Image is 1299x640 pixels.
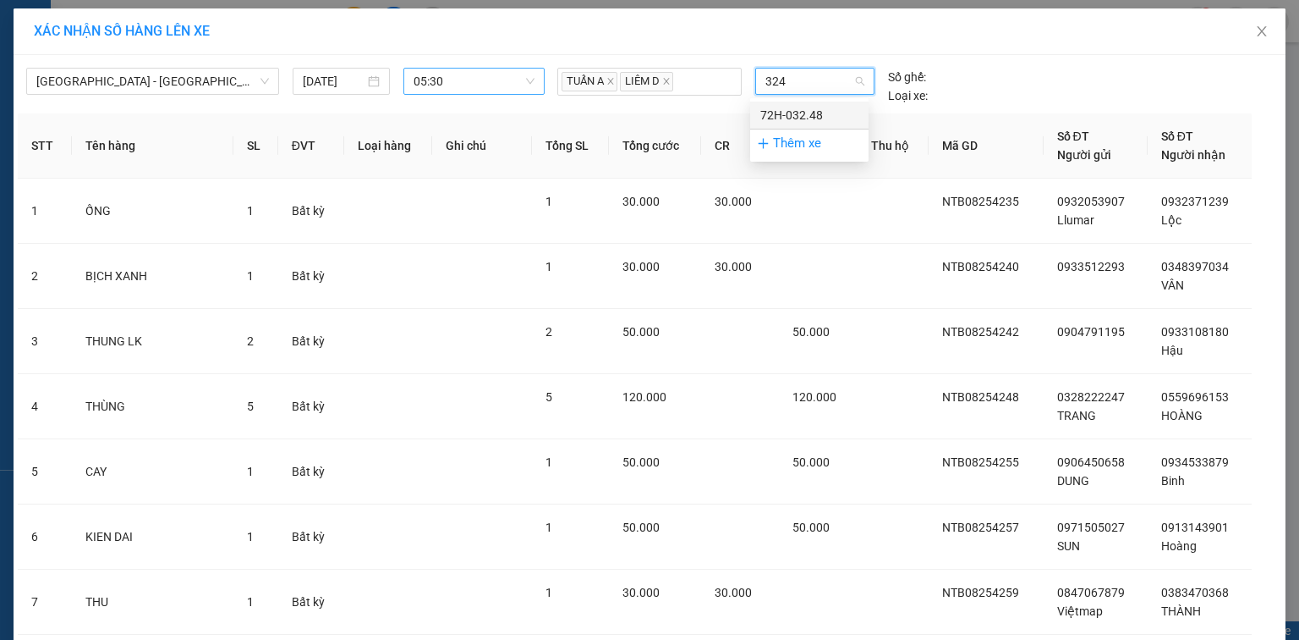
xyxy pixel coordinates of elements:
span: 5 [247,400,254,413]
span: 1 [545,260,552,273]
td: 5 [18,439,72,505]
span: Hoàng [1161,539,1197,553]
th: Tên hàng [72,113,233,179]
span: 30.000 [715,260,752,273]
span: TRANG [1057,409,1096,422]
span: SUN [1057,539,1080,553]
td: Bất kỳ [278,570,344,635]
span: NTB08254240 [942,260,1019,273]
td: ỐNG [72,179,233,244]
span: 0934533879 [1161,455,1229,469]
td: 3 [18,309,72,374]
span: 1 [247,595,254,609]
span: 1 [545,195,552,208]
div: Thêm xe [750,129,869,158]
span: close [662,77,671,86]
span: 1 [247,269,254,283]
th: Ghi chú [432,113,532,179]
span: Binh [1161,474,1185,488]
th: Tổng cước [609,113,701,179]
span: 30.000 [622,586,660,599]
td: 2 [18,244,72,309]
span: 0328222247 [1057,390,1125,404]
span: HOÀNG [1161,409,1203,422]
span: 30.000 [622,260,660,273]
span: Hậu [1161,344,1183,357]
span: VÂN [1161,279,1184,292]
span: XÁC NHẬN SỐ HÀNG LÊN XE [34,23,210,39]
input: 14/08/2025 [303,72,364,91]
span: Lộc [1161,213,1181,227]
span: 0906450658 [1057,455,1125,469]
th: Mã GD [929,113,1043,179]
span: Số ĐT [1057,130,1089,143]
span: Loại xe: [888,86,928,105]
span: 2 [545,325,552,339]
span: NTB08254255 [942,455,1019,469]
span: 0932371239 [1161,195,1229,208]
span: 1 [247,204,254,218]
span: 05:30 [414,69,535,94]
span: Số ĐT [1161,130,1193,143]
span: TUẤN A [562,72,617,91]
span: 30.000 [622,195,660,208]
td: 4 [18,374,72,439]
span: 120.000 [622,390,666,404]
span: 30.000 [715,586,752,599]
span: Người gửi [1057,148,1111,162]
span: Số ghế: [888,68,926,86]
span: 0348397034 [1161,260,1229,273]
span: 0933512293 [1057,260,1125,273]
span: 0932053907 [1057,195,1125,208]
td: Bất kỳ [278,374,344,439]
span: Người nhận [1161,148,1225,162]
span: 0383470368 [1161,586,1229,599]
span: 120.000 [792,390,836,404]
td: THU [72,570,233,635]
span: plus [757,137,770,150]
td: 6 [18,505,72,570]
div: 72H-032.48 [760,106,858,124]
td: 7 [18,570,72,635]
td: Bất kỳ [278,439,344,505]
th: Loại hàng [344,113,432,179]
span: 50.000 [792,455,830,469]
td: 1 [18,179,72,244]
span: 0971505027 [1057,521,1125,534]
span: 50.000 [792,521,830,534]
span: LIÊM D [620,72,673,91]
span: 1 [545,521,552,534]
td: Bất kỳ [278,505,344,570]
span: 2 [247,334,254,348]
button: Close [1238,8,1285,56]
span: 0904791195 [1057,325,1125,339]
span: 1 [545,586,552,599]
span: 30.000 [715,195,752,208]
span: 50.000 [622,521,660,534]
span: DUNG [1057,474,1089,488]
span: 0847067879 [1057,586,1125,599]
td: KIEN DAI [72,505,233,570]
span: Llumar [1057,213,1094,227]
span: 1 [247,530,254,543]
span: Việtmap [1057,604,1103,618]
td: Bất kỳ [278,309,344,374]
td: THUNG LK [72,309,233,374]
span: 0559696153 [1161,390,1229,404]
span: 0913143901 [1161,521,1229,534]
span: NTB08254259 [942,586,1019,599]
span: 50.000 [622,325,660,339]
th: SL [233,113,278,179]
td: Bất kỳ [278,244,344,309]
td: CAY [72,439,233,505]
th: ĐVT [278,113,344,179]
span: THÀNH [1161,604,1201,618]
td: THÙNG [72,374,233,439]
span: 0933108180 [1161,325,1229,339]
th: Tổng SL [532,113,609,179]
span: NTB08254257 [942,521,1019,534]
th: STT [18,113,72,179]
th: Thu hộ [858,113,929,179]
span: 5 [545,390,552,404]
td: BỊCH XANH [72,244,233,309]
